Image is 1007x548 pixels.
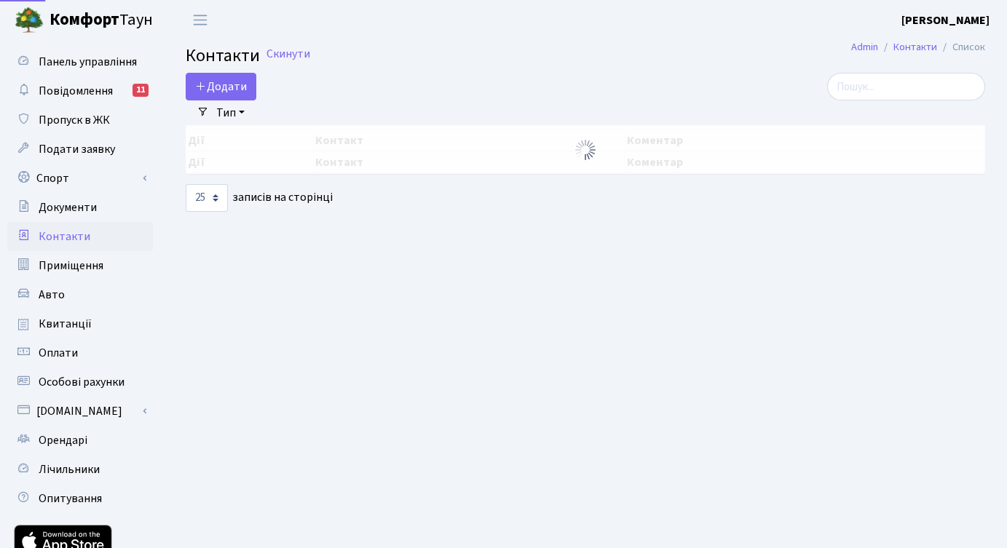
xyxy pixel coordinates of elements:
a: Приміщення [7,251,153,280]
a: Тип [210,100,250,125]
a: Повідомлення11 [7,76,153,106]
a: Квитанції [7,309,153,338]
a: Документи [7,193,153,222]
a: Лічильники [7,455,153,484]
div: 11 [133,84,149,97]
span: Опитування [39,491,102,507]
span: Контакти [39,229,90,245]
a: [DOMAIN_NAME] [7,397,153,426]
span: Особові рахунки [39,374,125,390]
a: Оплати [7,338,153,368]
li: Список [937,39,985,55]
span: Контакти [186,43,260,68]
a: [PERSON_NAME] [901,12,990,29]
select: записів на сторінці [186,184,228,212]
span: Приміщення [39,258,103,274]
label: записів на сторінці [186,184,333,212]
a: Орендарі [7,426,153,455]
a: Опитування [7,484,153,513]
img: Обробка... [574,138,597,162]
button: Переключити навігацію [182,8,218,32]
a: Admin [851,39,878,55]
nav: breadcrumb [829,32,1007,63]
a: Авто [7,280,153,309]
a: Панель управління [7,47,153,76]
b: [PERSON_NAME] [901,12,990,28]
span: Квитанції [39,316,92,332]
span: Повідомлення [39,83,113,99]
a: Додати [186,73,256,100]
span: Документи [39,199,97,215]
a: Скинути [266,47,310,61]
a: Особові рахунки [7,368,153,397]
span: Авто [39,287,65,303]
input: Пошук... [827,73,985,100]
a: Контакти [7,222,153,251]
span: Оплати [39,345,78,361]
span: Подати заявку [39,141,115,157]
a: Подати заявку [7,135,153,164]
span: Панель управління [39,54,137,70]
span: Додати [195,79,247,95]
a: Спорт [7,164,153,193]
span: Пропуск в ЖК [39,112,110,128]
span: Орендарі [39,432,87,448]
b: Комфорт [50,8,119,31]
a: Контакти [893,39,937,55]
img: logo.png [15,6,44,35]
span: Лічильники [39,461,100,477]
a: Пропуск в ЖК [7,106,153,135]
span: Таун [50,8,153,33]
